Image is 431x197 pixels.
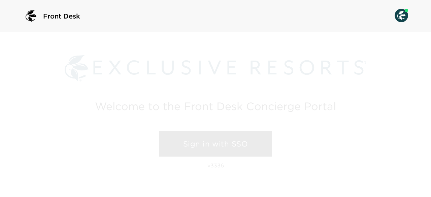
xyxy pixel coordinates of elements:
[43,11,80,21] span: Front Desk
[207,162,224,169] p: v3336
[65,55,366,81] img: Exclusive Resorts logo
[23,8,39,24] img: logo
[159,131,272,157] a: Sign in with SSO
[395,9,408,22] img: User
[95,101,336,111] h2: Welcome to the Front Desk Concierge Portal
